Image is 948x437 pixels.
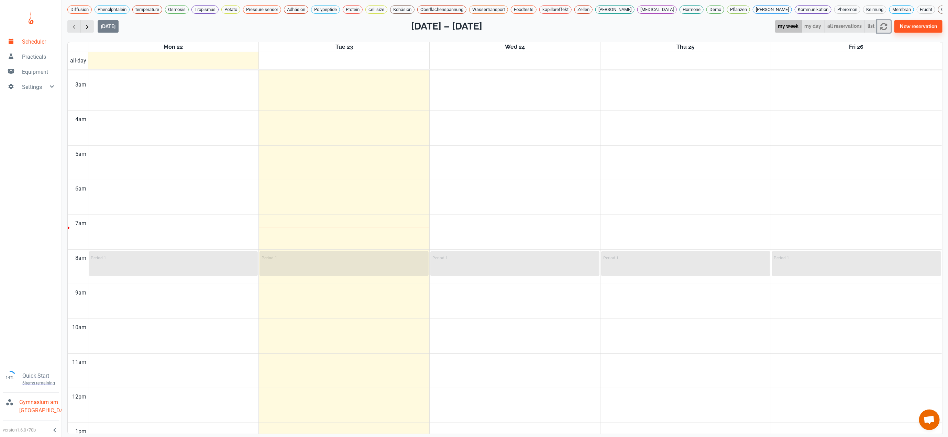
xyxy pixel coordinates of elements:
[411,19,482,34] h2: [DATE] – [DATE]
[637,5,677,14] div: [MEDICAL_DATA]
[284,5,308,14] div: Adhäsion
[511,6,536,13] span: Foodtests
[795,6,831,13] span: Kommunikation
[774,255,790,260] p: Period 1
[221,5,240,14] div: Potato
[192,6,218,13] span: Tropismus
[863,5,886,14] div: Keimung
[753,6,792,13] span: [PERSON_NAME]
[863,6,886,13] span: Keimung
[80,20,94,33] button: Next week
[343,5,363,14] div: Protein
[539,5,572,14] div: kapillareffekt
[706,5,724,14] div: Demo
[69,57,88,65] span: all-day
[775,20,802,33] button: my week
[74,76,88,93] div: 3am
[511,5,537,14] div: Foodtests
[894,20,943,33] button: New reservation
[343,6,362,13] span: Protein
[365,5,387,14] div: cell size
[133,6,162,13] span: temperature
[68,6,91,13] span: Diffusion
[675,42,696,52] a: September 25, 2025
[795,5,831,14] div: Kommunikation
[165,5,189,14] div: Osmosis
[71,319,88,336] div: 10am
[262,255,277,260] p: Period 1
[74,284,88,301] div: 9am
[74,215,88,232] div: 7am
[71,388,88,405] div: 12pm
[67,5,92,14] div: Diffusion
[802,20,825,33] button: my day
[596,6,634,13] span: [PERSON_NAME]
[889,5,914,14] div: Membran
[575,6,592,13] span: Zellen
[504,42,526,52] a: September 24, 2025
[74,111,88,128] div: 4am
[91,255,107,260] p: Period 1
[417,5,466,14] div: Oberflächenspannung
[243,6,281,13] span: Pressure sensor
[824,20,865,33] button: all reservations
[418,6,466,13] span: Oberflächenspannung
[469,5,508,14] div: Wassertransport
[432,255,448,260] p: Period 1
[727,5,750,14] div: Pflanzen
[74,180,88,197] div: 6am
[680,6,703,13] span: Hormone
[95,5,130,14] div: Phenolphtalein
[919,410,940,430] div: Chat öffnen
[864,20,878,33] button: list
[284,6,308,13] span: Adhäsion
[917,5,935,14] div: Frucht
[98,20,119,33] button: [DATE]
[67,20,81,33] button: Previous week
[603,255,619,260] p: Period 1
[165,6,188,13] span: Osmosis
[877,20,891,33] button: refresh
[574,5,593,14] div: Zellen
[191,5,219,14] div: Tropismus
[753,5,792,14] div: [PERSON_NAME]
[890,6,914,13] span: Membran
[540,6,571,13] span: kapillareffekt
[311,6,340,13] span: Polypeptide
[162,42,184,52] a: September 22, 2025
[222,6,240,13] span: Potato
[680,5,704,14] div: Hormone
[835,6,860,13] span: Pheromon
[243,5,281,14] div: Pressure sensor
[311,5,340,14] div: Polypeptide
[132,5,162,14] div: temperature
[834,5,860,14] div: Pheromon
[334,42,354,52] a: September 23, 2025
[727,6,750,13] span: Pflanzen
[74,146,88,163] div: 5am
[95,6,129,13] span: Phenolphtalein
[390,6,414,13] span: Kohäsion
[638,6,676,13] span: [MEDICAL_DATA]
[74,250,88,267] div: 8am
[470,6,508,13] span: Wassertransport
[917,6,935,13] span: Frucht
[390,5,415,14] div: Kohäsion
[848,42,865,52] a: September 26, 2025
[595,5,635,14] div: [PERSON_NAME]
[707,6,724,13] span: Demo
[71,354,88,371] div: 11am
[366,6,387,13] span: cell size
